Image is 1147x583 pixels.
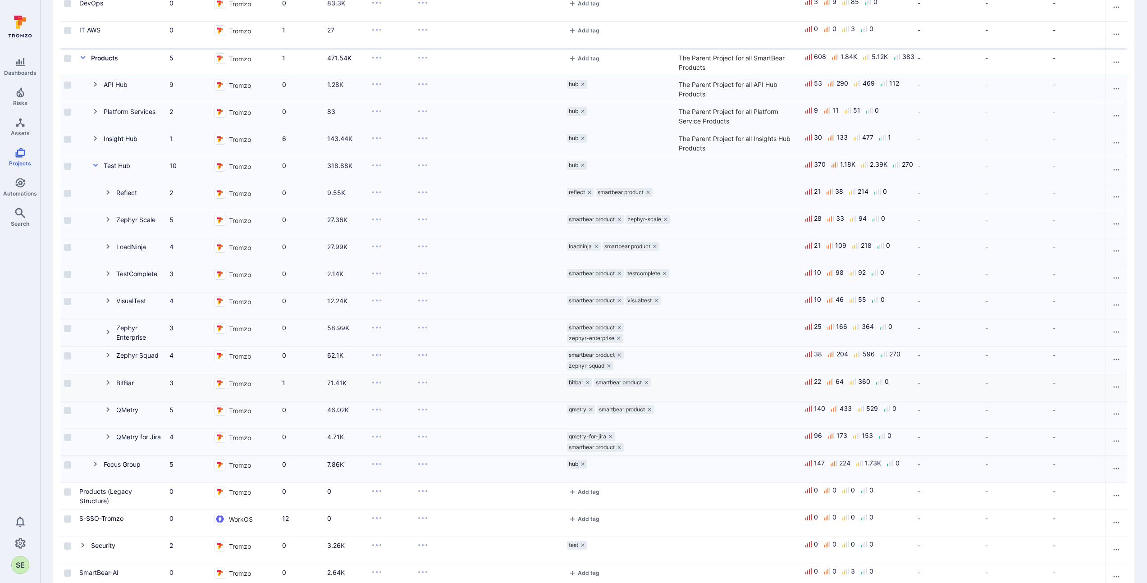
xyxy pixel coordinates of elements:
a: 0 [282,162,286,169]
a: 471.54K [327,54,352,62]
span: Select row [64,55,71,62]
span: visualtest [627,297,652,304]
div: Cell for Source [211,76,279,103]
a: 143.44K [327,135,352,142]
a: Zephyr Squad [116,351,159,359]
img: Loading... [372,571,381,573]
a: 3.26K [327,542,345,549]
span: reflect [569,189,585,196]
img: Loading... [372,327,381,328]
a: 0 [282,189,286,196]
div: Cell for Primary contact [914,22,982,48]
button: Row actions menu [1109,380,1124,394]
img: Loading... [418,2,427,4]
img: Loading... [418,517,427,519]
div: Cell for Source [211,50,279,76]
a: API Hub [104,81,128,88]
span: smartbear product [599,406,645,413]
div: Cell for Tags [563,50,675,76]
a: QMetry for Jira [116,433,161,441]
div: Cell for Source [211,22,279,48]
div: 608 [814,53,826,60]
div: - [985,25,1046,35]
img: Loading... [372,273,381,274]
button: Row actions menu [1109,163,1124,177]
div: smartbear product [597,405,654,414]
div: smartbear product [567,215,624,224]
button: Row actions menu [1109,109,1124,123]
img: Loading... [418,29,427,31]
img: Loading... [418,382,427,383]
a: 83 [327,108,335,115]
div: test [567,541,587,550]
button: Row actions menu [1109,434,1124,448]
div: Cell for selection [60,50,76,76]
a: 0 [282,297,286,305]
a: 58.99K [327,324,349,332]
div: qmetry [567,405,595,414]
div: - [918,53,978,63]
button: Row actions menu [1109,82,1124,96]
div: 0 [832,25,836,32]
div: Cell for Members [279,50,324,76]
span: bitbar [569,379,583,386]
a: 0 [169,515,174,522]
a: 1 [282,26,285,34]
a: Zephyr Enterprise [116,324,146,341]
img: Loading... [372,517,381,519]
a: Test Hub [104,162,130,169]
a: 0 [282,460,286,468]
a: 2.14K [327,270,343,278]
div: hub [567,80,587,89]
a: 0 [282,569,286,576]
a: 2 [169,542,173,549]
div: 3 [851,25,855,32]
a: 5 [169,406,174,414]
img: Loading... [372,490,381,492]
div: reflect [567,188,594,197]
a: 10 [169,162,177,169]
a: 71.41K [327,379,347,387]
a: 0 [169,569,174,576]
img: Loading... [418,164,427,166]
button: Row actions menu [1109,461,1124,476]
span: smartbear product [598,189,644,196]
button: Row actions menu [1109,55,1124,69]
a: TestComplete [116,270,157,278]
a: 46.02K [327,406,349,414]
div: 0 [869,25,873,32]
div: Cell for Members [279,22,324,48]
a: 0 [169,487,174,495]
div: 383 [902,53,914,60]
a: 0 [282,542,286,549]
span: loadninja [569,243,592,250]
div: tags-cell-project [567,53,672,64]
div: Sharon Emmett [11,556,29,574]
span: smartbear product [604,243,650,250]
a: 0 [282,406,286,414]
span: zephyr-squad [569,362,604,369]
img: Loading... [418,219,427,220]
div: hub [567,134,587,143]
a: Products (Legacy Structure) [79,487,132,505]
a: LoadNinja [116,243,146,251]
span: smartbear product [569,270,615,277]
a: 0 [327,515,331,522]
div: visualtest [626,296,661,305]
a: 0 [327,487,331,495]
a: Products [91,54,118,62]
img: Loading... [418,83,427,85]
button: Row actions menu [1109,27,1124,41]
a: 0 [282,433,286,441]
button: Row actions menu [1109,352,1124,367]
span: smartbear product [569,444,615,451]
img: Loading... [372,436,381,437]
a: 6 [282,135,286,142]
span: Tromzo [229,53,251,64]
div: smartbear product [596,188,653,197]
a: VisualTest [116,297,146,305]
button: Row actions menu [1109,515,1124,530]
a: 62.1K [327,351,343,359]
img: Loading... [372,463,381,465]
div: Cell for Subprojects [166,50,211,76]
